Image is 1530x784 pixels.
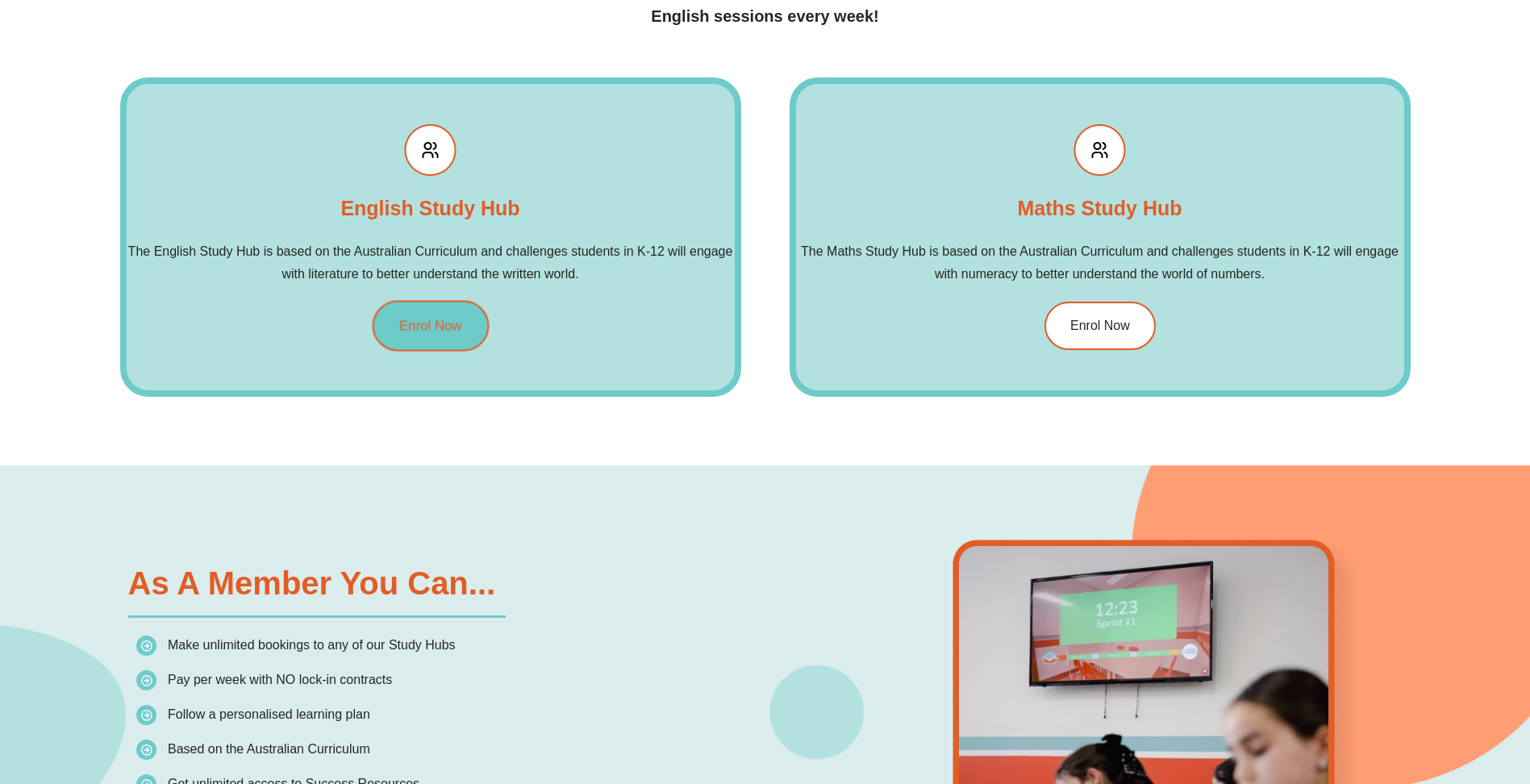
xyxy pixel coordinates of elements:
img: icon-list.png [136,705,156,725]
span: Follow a personalised learning plan [168,707,370,721]
iframe: Chat Widget [1261,602,1530,784]
span: Enrol Now [1070,319,1130,332]
span: Make unlimited bookings to any of our Study Hubs [168,638,456,652]
img: icon-list.png [136,670,156,690]
h2: English Study Hub [340,192,519,224]
h2: The Maths Study Hub is based on the Australian Curriculum and challenges students in K-12 will en... [796,240,1404,286]
h2: Maths Study Hub [1017,192,1182,224]
span: Pay per week with NO lock-in contracts [168,673,392,686]
span: Enrol Now [399,319,462,332]
span: Based on the Australian Curriculum [168,742,370,756]
a: Enrol Now [1044,302,1156,350]
img: icon-list.png [136,740,156,760]
a: Enrol Now [372,300,489,351]
h2: As a Member You Can... [128,567,757,599]
h2: The English Study Hub is based on the Australian Curriculum and challenges students in K-12 will ... [127,240,735,286]
img: icon-list.png [136,636,156,656]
